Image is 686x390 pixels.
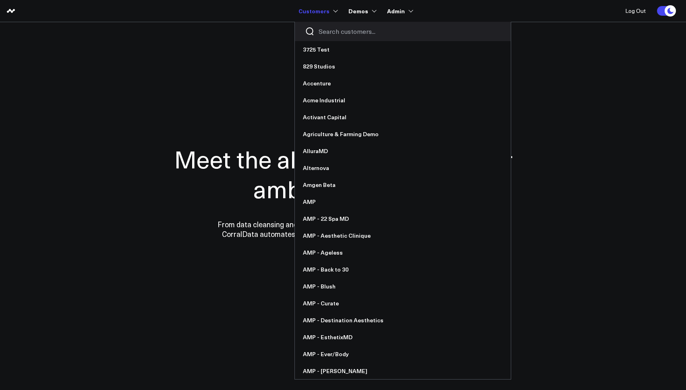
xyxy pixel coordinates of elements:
a: AMP - EsthetixMD [295,329,511,346]
a: AMP - Blush [295,278,511,295]
a: Accenture [295,75,511,92]
a: AMP - Destination Aesthetics [295,312,511,329]
a: AMP - Ever/Body [295,346,511,363]
a: 829 Studios [295,58,511,75]
a: 3725 Test [295,41,511,58]
a: AMP - Back to 30 [295,261,511,278]
a: AlluraMD [295,143,511,160]
a: Activant Capital [295,109,511,126]
a: AMP - [PERSON_NAME] [295,363,511,380]
a: Agriculture & Farming Demo [295,126,511,143]
button: Search customers button [305,27,315,36]
a: Acme Industrial [295,92,511,109]
a: AMP [295,193,511,210]
a: Demos [348,4,375,18]
a: AMP - 22 Spa MD [295,210,511,227]
a: Amgen Beta [295,176,511,193]
a: Customers [298,4,336,18]
a: Alternova [295,160,511,176]
a: Admin [387,4,412,18]
a: AMP - Aesthetic Clinique [295,227,511,244]
h1: Meet the all-in-one data hub for ambitious teams [146,144,541,203]
a: AMP - Curate [295,295,511,312]
input: Search customers input [319,27,501,36]
p: From data cleansing and integration to personalized dashboards and insights, CorralData automates... [200,220,486,239]
a: AMP - Ageless [295,244,511,261]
